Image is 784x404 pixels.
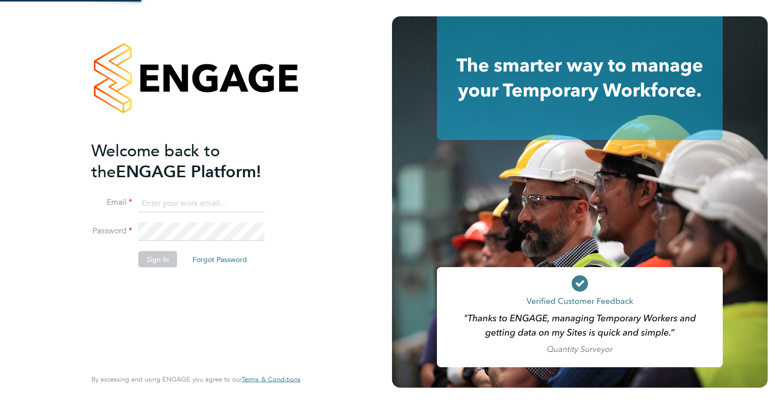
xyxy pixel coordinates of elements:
[91,375,301,384] span: By accessing and using ENGAGE you agree to our
[242,375,301,384] a: Terms & Conditions
[184,251,255,268] button: Forgot Password
[91,197,132,208] label: Email
[91,140,290,182] h2: ENGAGE Platform!
[138,251,177,268] button: Sign In
[91,226,132,236] label: Password
[242,375,301,384] span: Terms & Conditions
[91,140,220,181] span: Welcome back to the
[138,194,264,212] input: Enter your work email...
